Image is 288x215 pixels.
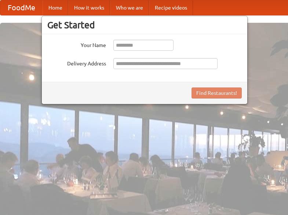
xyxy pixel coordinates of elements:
[192,87,242,98] button: Find Restaurants!
[47,40,106,49] label: Your Name
[149,0,193,15] a: Recipe videos
[68,0,110,15] a: How it works
[47,19,242,31] h3: Get Started
[110,0,149,15] a: Who we are
[47,58,106,67] label: Delivery Address
[43,0,68,15] a: Home
[0,0,43,15] a: FoodMe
